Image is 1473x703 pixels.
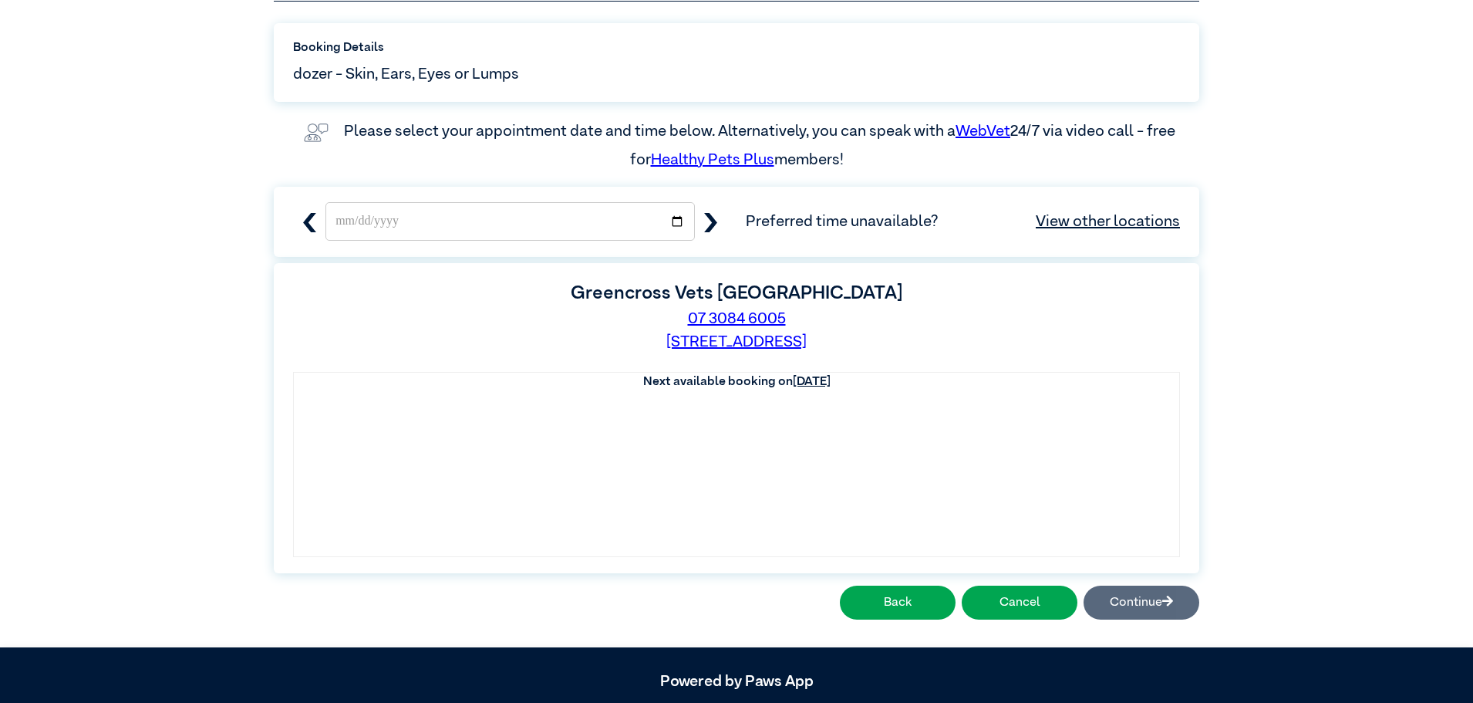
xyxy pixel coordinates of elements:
[293,63,519,86] span: dozer - Skin, Ears, Eyes or Lumps
[274,672,1199,691] h5: Powered by Paws App
[344,123,1178,167] label: Please select your appointment date and time below. Alternatively, you can speak with a 24/7 via ...
[294,373,1179,391] th: Next available booking on
[571,284,902,302] label: Greencross Vets [GEOGRAPHIC_DATA]
[962,586,1077,620] button: Cancel
[746,210,1180,233] span: Preferred time unavailable?
[840,586,956,620] button: Back
[651,152,774,167] a: Healthy Pets Plus
[666,334,807,350] a: [STREET_ADDRESS]
[956,123,1010,139] a: WebVet
[298,117,335,148] img: vet
[293,39,1180,57] label: Booking Details
[1036,210,1180,233] a: View other locations
[688,311,786,326] a: 07 3084 6005
[793,376,831,388] u: [DATE]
